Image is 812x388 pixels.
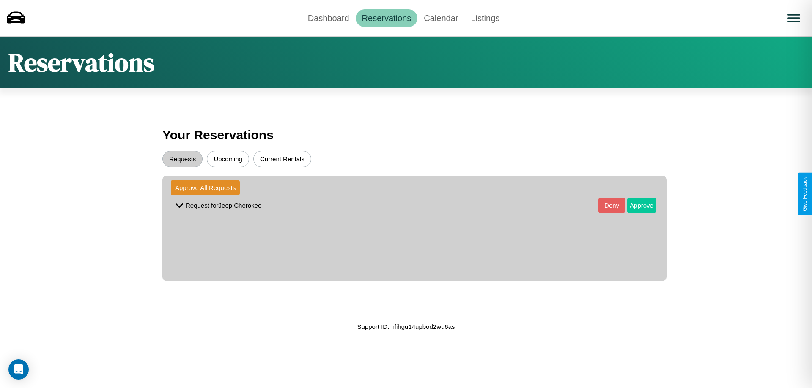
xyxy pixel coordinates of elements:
button: Approve [627,198,656,213]
a: Calendar [417,9,464,27]
a: Reservations [356,9,418,27]
h1: Reservations [8,45,154,80]
button: Requests [162,151,203,167]
div: Open Intercom Messenger [8,359,29,380]
button: Current Rentals [253,151,311,167]
h3: Your Reservations [162,124,650,147]
p: Support ID: mfihgu14upbod2wu6as [357,321,455,332]
button: Open menu [782,6,806,30]
button: Approve All Requests [171,180,240,195]
a: Listings [464,9,506,27]
a: Dashboard [302,9,356,27]
p: Request for Jeep Cherokee [186,200,261,211]
button: Upcoming [207,151,249,167]
div: Give Feedback [802,177,808,211]
button: Deny [598,198,625,213]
